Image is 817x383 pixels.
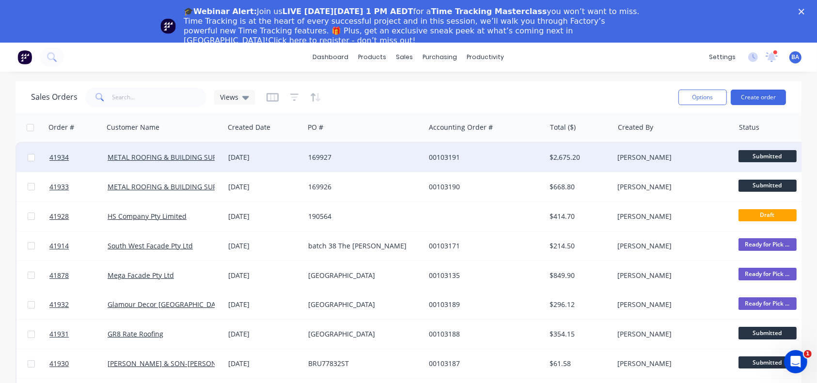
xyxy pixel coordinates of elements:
[784,350,807,373] iframe: Intercom live chat
[228,241,300,251] div: [DATE]
[429,271,536,280] div: 00103135
[308,153,416,162] div: 169927
[49,271,69,280] span: 41878
[283,7,413,16] b: LIVE [DATE][DATE] 1 PM AEDT
[308,271,416,280] div: [GEOGRAPHIC_DATA]
[308,212,416,221] div: 190564
[550,212,607,221] div: $414.70
[618,123,653,132] div: Created By
[17,50,32,64] img: Factory
[308,241,416,251] div: batch 38 The [PERSON_NAME]
[228,212,300,221] div: [DATE]
[738,180,797,192] span: Submitted
[108,182,261,191] a: METAL ROOFING & BUILDING SUPPLIES PTY LTD
[49,212,69,221] span: 41928
[228,329,300,339] div: [DATE]
[49,290,108,319] a: 41932
[107,123,159,132] div: Customer Name
[268,36,416,45] a: Click here to register - don’t miss out!
[429,153,536,162] div: 00103191
[49,143,108,172] a: 41934
[308,123,323,132] div: PO #
[738,268,797,280] span: Ready for Pick ...
[738,356,797,368] span: Submitted
[550,300,607,309] div: $296.12
[550,123,576,132] div: Total ($)
[108,153,261,162] a: METAL ROOFING & BUILDING SUPPLIES PTY LTD
[429,123,493,132] div: Accounting Order #
[617,359,725,368] div: [PERSON_NAME]
[738,297,797,309] span: Ready for Pick ...
[308,182,416,192] div: 169926
[354,50,392,64] div: products
[308,329,416,339] div: [GEOGRAPHIC_DATA]
[184,7,641,46] div: Join us for a you won’t want to miss. Time Tracking is at the heart of every successful project a...
[704,50,740,64] div: settings
[160,18,176,34] img: Profile image for Team
[108,300,225,309] a: Glamour Decor [GEOGRAPHIC_DATA]
[308,300,416,309] div: [GEOGRAPHIC_DATA]
[308,50,354,64] a: dashboard
[49,182,69,192] span: 41933
[431,7,547,16] b: Time Tracking Masterclass
[49,172,108,201] a: 41933
[550,241,607,251] div: $214.50
[550,271,607,280] div: $849.90
[792,53,800,61] span: BA
[731,90,786,105] button: Create order
[108,359,242,368] a: [PERSON_NAME] & SON-[PERSON_NAME]
[799,9,808,15] div: Close
[617,153,725,162] div: [PERSON_NAME]
[550,359,607,368] div: $61.58
[738,150,797,162] span: Submitted
[308,359,416,368] div: BRU77832ST
[429,300,536,309] div: 00103189
[429,241,536,251] div: 00103171
[49,241,69,251] span: 41914
[617,300,725,309] div: [PERSON_NAME]
[49,300,69,309] span: 41932
[617,182,725,192] div: [PERSON_NAME]
[228,123,270,132] div: Created Date
[228,182,300,192] div: [DATE]
[184,7,257,16] b: 🎓Webinar Alert:
[49,349,108,378] a: 41930
[31,92,78,102] h1: Sales Orders
[228,300,300,309] div: [DATE]
[108,329,163,338] a: GR8 Rate Roofing
[739,123,759,132] div: Status
[49,153,69,162] span: 41934
[220,92,238,102] span: Views
[738,209,797,221] span: Draft
[617,329,725,339] div: [PERSON_NAME]
[678,90,727,105] button: Options
[418,50,462,64] div: purchasing
[228,359,300,368] div: [DATE]
[49,202,108,231] a: 41928
[108,241,193,250] a: South West Facade Pty Ltd
[617,271,725,280] div: [PERSON_NAME]
[617,241,725,251] div: [PERSON_NAME]
[462,50,509,64] div: productivity
[738,327,797,339] span: Submitted
[804,350,812,358] span: 1
[228,271,300,280] div: [DATE]
[49,261,108,290] a: 41878
[550,182,607,192] div: $668.80
[392,50,418,64] div: sales
[228,153,300,162] div: [DATE]
[112,88,207,107] input: Search...
[49,231,108,260] a: 41914
[550,329,607,339] div: $354.15
[48,123,74,132] div: Order #
[429,359,536,368] div: 00103187
[550,153,607,162] div: $2,675.20
[108,271,174,280] a: Mega Facade Pty Ltd
[49,329,69,339] span: 41931
[617,212,725,221] div: [PERSON_NAME]
[49,359,69,368] span: 41930
[429,182,536,192] div: 00103190
[108,212,187,221] a: HS Company Pty Limited
[49,320,108,349] a: 41931
[738,238,797,250] span: Ready for Pick ...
